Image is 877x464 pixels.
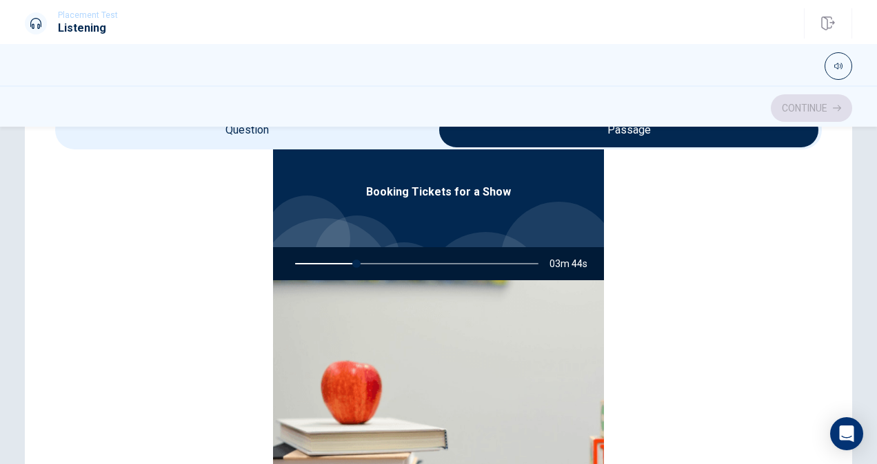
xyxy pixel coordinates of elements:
h1: Listening [58,20,118,36]
div: Open Intercom Messenger [830,417,863,450]
span: 03m 44s [550,247,598,280]
span: Placement Test [58,10,118,20]
span: Booking Tickets for a Show [366,184,511,200]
